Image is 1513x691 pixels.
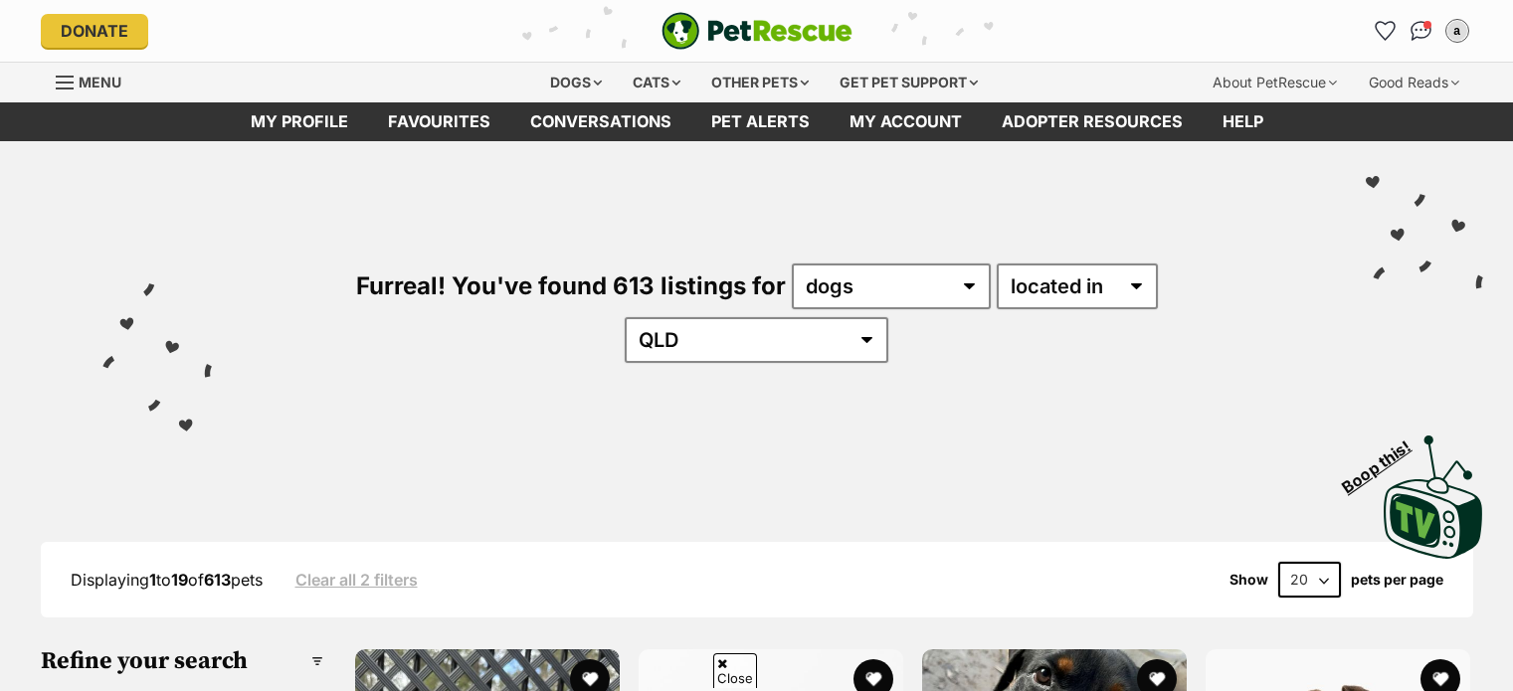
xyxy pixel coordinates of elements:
a: Donate [41,14,148,48]
span: Menu [79,74,121,90]
div: Get pet support [826,63,992,102]
img: chat-41dd97257d64d25036548639549fe6c8038ab92f7586957e7f3b1b290dea8141.svg [1411,21,1431,41]
a: Clear all 2 filters [295,571,418,589]
div: Cats [619,63,694,102]
div: Other pets [697,63,823,102]
a: Favourites [368,102,510,141]
div: About PetRescue [1199,63,1351,102]
div: Dogs [536,63,616,102]
strong: 19 [171,570,188,590]
strong: 1 [149,570,156,590]
a: Conversations [1406,15,1437,47]
h3: Refine your search [41,647,324,675]
a: My profile [231,102,368,141]
label: pets per page [1351,572,1443,588]
span: Show [1229,572,1268,588]
a: conversations [510,102,691,141]
a: Pet alerts [691,102,830,141]
a: Help [1203,102,1283,141]
span: Displaying to of pets [71,570,263,590]
img: PetRescue TV logo [1384,435,1483,559]
button: My account [1441,15,1473,47]
ul: Account quick links [1370,15,1473,47]
span: Boop this! [1339,425,1430,496]
a: Menu [56,63,135,98]
a: PetRescue [662,12,852,50]
a: Boop this! [1384,418,1483,563]
div: Good Reads [1355,63,1473,102]
a: Adopter resources [982,102,1203,141]
img: logo-e224e6f780fb5917bec1dbf3a21bbac754714ae5b6737aabdf751b685950b380.svg [662,12,852,50]
span: Close [713,653,757,688]
a: Favourites [1370,15,1402,47]
span: Furreal! You've found 613 listings for [356,271,786,300]
a: My account [830,102,982,141]
div: a [1447,21,1467,41]
strong: 613 [204,570,231,590]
